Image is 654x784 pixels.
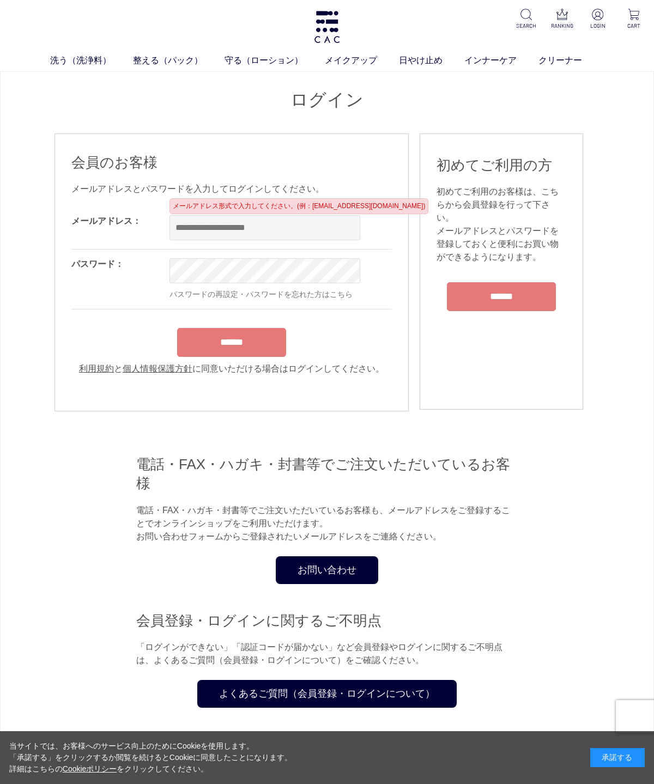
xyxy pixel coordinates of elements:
[586,22,609,30] p: LOGIN
[136,611,518,630] h2: 会員登録・ログインに関するご不明点
[9,740,293,775] div: 当サイトでは、お客様へのサービス向上のためにCookieを使用します。 「承諾する」をクリックするか閲覧を続けるとCookieに同意したことになります。 詳細はこちらの をクリックしてください。
[136,455,518,493] h2: 電話・FAX・ハガキ・封書等でご注文いただいているお客様
[538,54,604,67] a: クリーナー
[622,9,645,30] a: CART
[622,22,645,30] p: CART
[514,9,537,30] a: SEARCH
[133,54,225,67] a: 整える（パック）
[276,556,378,584] a: お問い合わせ
[71,259,124,269] label: パスワード：
[55,88,599,112] h1: ログイン
[197,680,457,708] a: よくあるご質問（会員登録・ログインについて）
[71,216,141,226] label: メールアドレス：
[313,11,341,43] img: logo
[169,290,353,299] a: パスワードの再設定・パスワードを忘れた方はこちら
[79,364,114,373] a: 利用規約
[71,183,392,196] div: メールアドレスとパスワードを入力してログインしてください。
[550,9,573,30] a: RANKING
[50,54,133,67] a: 洗う（洗浄料）
[550,22,573,30] p: RANKING
[437,157,552,173] span: 初めてご利用の方
[586,9,609,30] a: LOGIN
[136,641,518,667] p: 「ログインができない」「認証コードが届かない」など会員登録やログインに関するご不明点は、よくあるご質問（会員登録・ログインについて）をご確認ください。
[437,185,566,264] div: 初めてご利用のお客様は、こちらから会員登録を行って下さい。 メールアドレスとパスワードを登録しておくと便利にお買い物ができるようになります。
[63,764,117,773] a: Cookieポリシー
[136,504,518,543] p: 電話・FAX・ハガキ・封書等でご注文いただいているお客様も、メールアドレスをご登録することでオンラインショップをご利用いただけます。 お問い合わせフォームからご登録されたいメールアドレスをご連絡...
[399,54,464,67] a: 日やけ止め
[325,54,399,67] a: メイクアップ
[590,748,645,767] div: 承諾する
[71,154,158,171] span: 会員のお客様
[464,54,538,67] a: インナーケア
[71,362,392,375] div: と に同意いただける場合はログインしてください。
[514,22,537,30] p: SEARCH
[169,198,428,214] div: メールアドレス形式で入力してください。(例：[EMAIL_ADDRESS][DOMAIN_NAME])
[225,54,325,67] a: 守る（ローション）
[123,364,192,373] a: 個人情報保護方針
